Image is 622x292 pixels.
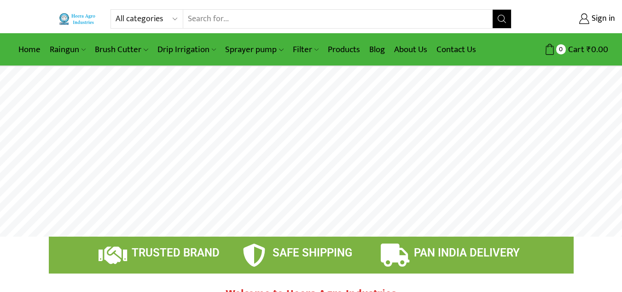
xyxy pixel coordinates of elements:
[389,39,432,60] a: About Us
[221,39,288,60] a: Sprayer pump
[587,42,608,57] bdi: 0.00
[323,39,365,60] a: Products
[14,39,45,60] a: Home
[90,39,152,60] a: Brush Cutter
[493,10,511,28] button: Search button
[556,44,566,54] span: 0
[183,10,492,28] input: Search for...
[273,246,352,259] span: SAFE SHIPPING
[45,39,90,60] a: Raingun
[132,246,220,259] span: TRUSTED BRAND
[521,41,608,58] a: 0 Cart ₹0.00
[432,39,481,60] a: Contact Us
[414,246,520,259] span: PAN INDIA DELIVERY
[365,39,389,60] a: Blog
[153,39,221,60] a: Drip Irrigation
[288,39,323,60] a: Filter
[566,43,584,56] span: Cart
[587,42,591,57] span: ₹
[525,11,615,27] a: Sign in
[589,13,615,25] span: Sign in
